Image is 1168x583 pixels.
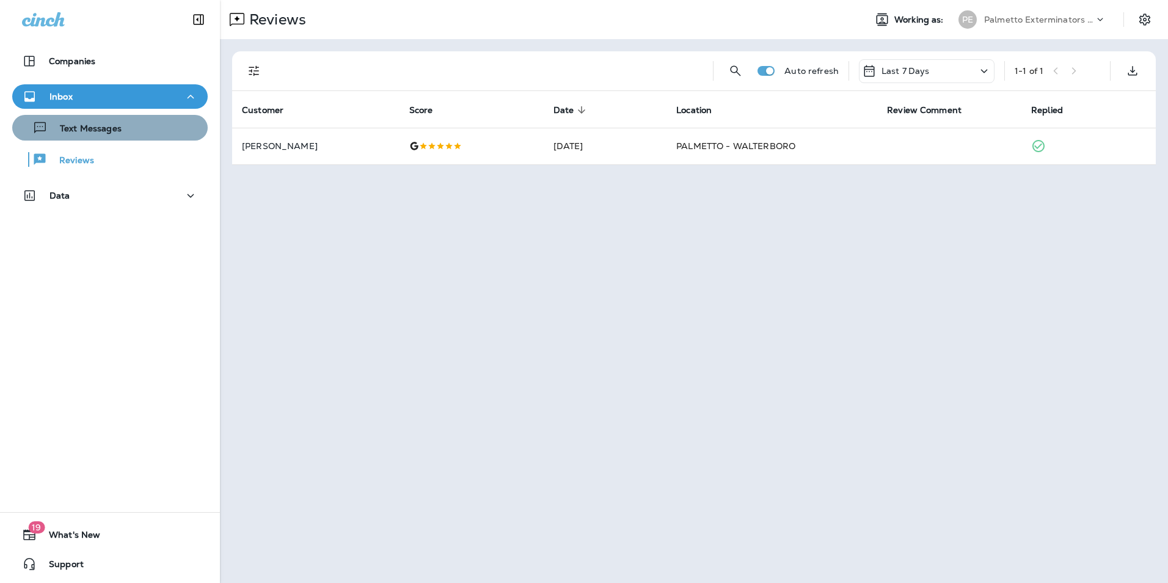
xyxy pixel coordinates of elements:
[984,15,1094,24] p: Palmetto Exterminators LLC
[242,59,266,83] button: Filters
[49,92,73,101] p: Inbox
[887,105,977,116] span: Review Comment
[958,10,977,29] div: PE
[1015,66,1043,76] div: 1 - 1 of 1
[784,66,839,76] p: Auto refresh
[12,84,208,109] button: Inbox
[12,147,208,172] button: Reviews
[676,105,712,116] span: Location
[409,105,449,116] span: Score
[1031,105,1063,116] span: Replied
[12,183,208,208] button: Data
[47,155,94,167] p: Reviews
[1031,105,1079,116] span: Replied
[881,66,930,76] p: Last 7 Days
[37,559,84,574] span: Support
[553,105,574,116] span: Date
[894,15,946,25] span: Working as:
[676,105,728,116] span: Location
[676,141,795,152] span: PALMETTO - WALTERBORO
[49,56,95,66] p: Companies
[242,105,299,116] span: Customer
[28,521,45,533] span: 19
[37,530,100,544] span: What's New
[12,49,208,73] button: Companies
[12,522,208,547] button: 19What's New
[544,128,667,164] td: [DATE]
[1120,59,1145,83] button: Export as CSV
[887,105,962,116] span: Review Comment
[723,59,748,83] button: Search Reviews
[48,123,122,135] p: Text Messages
[12,115,208,141] button: Text Messages
[12,552,208,576] button: Support
[409,105,433,116] span: Score
[244,10,306,29] p: Reviews
[553,105,590,116] span: Date
[181,7,216,32] button: Collapse Sidebar
[49,191,70,200] p: Data
[1134,9,1156,31] button: Settings
[242,105,283,116] span: Customer
[242,141,390,151] p: [PERSON_NAME]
